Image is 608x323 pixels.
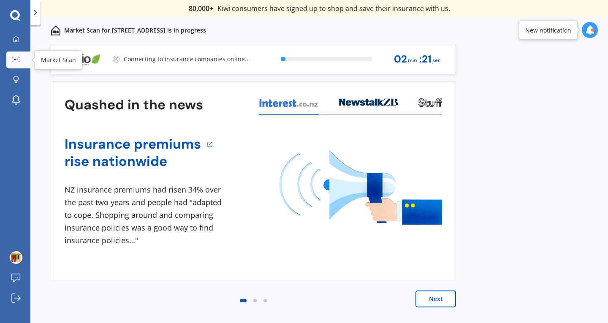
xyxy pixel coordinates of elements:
p: Connecting to insurance companies online... [124,55,250,63]
img: ACg8ocIonKtePqkHyOIoSDSnwuULrGn1YqXHhdQhagfmWYL-JKomKiM=s96-c [10,251,22,264]
a: rise nationwide [65,153,201,170]
p: Market Scan for [STREET_ADDRESS] is in progress [64,26,206,35]
img: home-and-contents.b802091223b8502ef2dd.svg [51,25,61,35]
span: sec [432,55,440,66]
div: New notification [525,26,571,34]
span: 02 [394,54,407,65]
div: Market Scan [41,56,76,64]
div: NZ insurance premiums had risen 34% over the past two years and people had "adapted to cope. Shop... [65,184,225,247]
img: media image [280,150,442,225]
span: min [408,55,417,66]
a: Insurance premiums [65,136,201,153]
button: Next [415,290,456,307]
h3: Quashed in the news [65,96,203,114]
span: : 21 [419,54,432,65]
